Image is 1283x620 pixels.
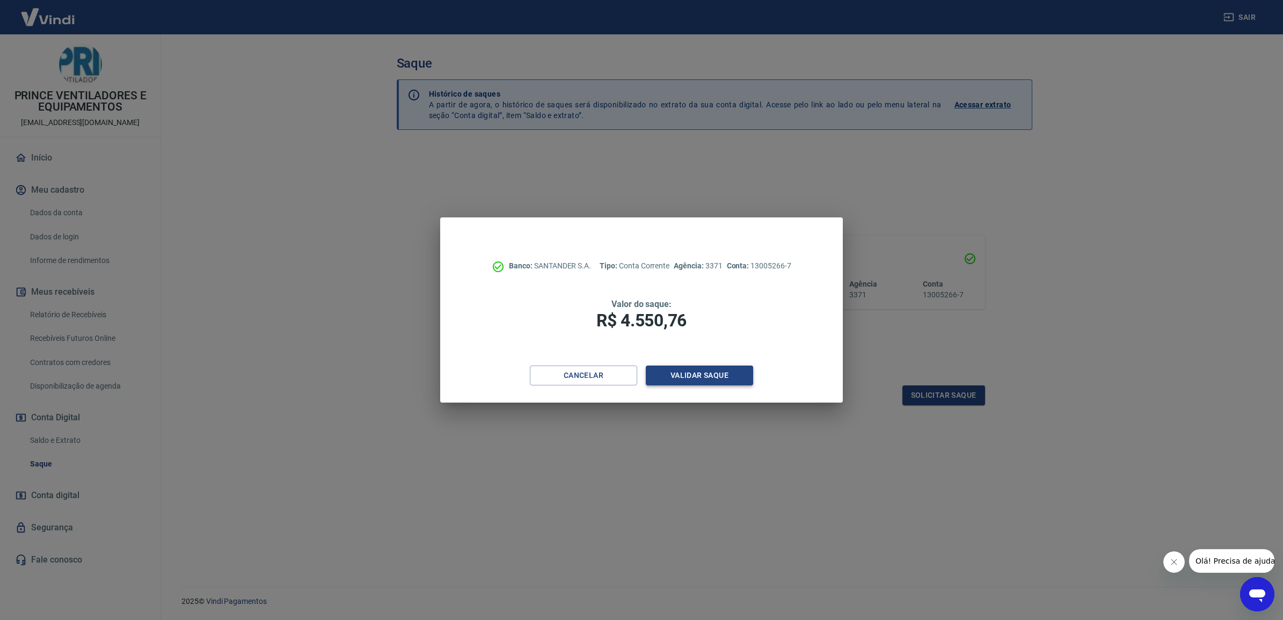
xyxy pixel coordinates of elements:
iframe: Botão para abrir a janela de mensagens [1240,577,1274,611]
span: Conta: [727,261,751,270]
span: Tipo: [600,261,619,270]
p: 3371 [674,260,722,272]
span: Olá! Precisa de ajuda? [6,8,90,16]
span: Valor do saque: [611,299,672,309]
span: Banco: [509,261,534,270]
span: Agência: [674,261,705,270]
iframe: Mensagem da empresa [1189,549,1274,573]
iframe: Fechar mensagem [1163,551,1185,573]
span: R$ 4.550,76 [596,310,687,331]
p: SANTANDER S.A. [509,260,591,272]
button: Validar saque [646,366,753,385]
p: Conta Corrente [600,260,669,272]
button: Cancelar [530,366,637,385]
p: 13005266-7 [727,260,791,272]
